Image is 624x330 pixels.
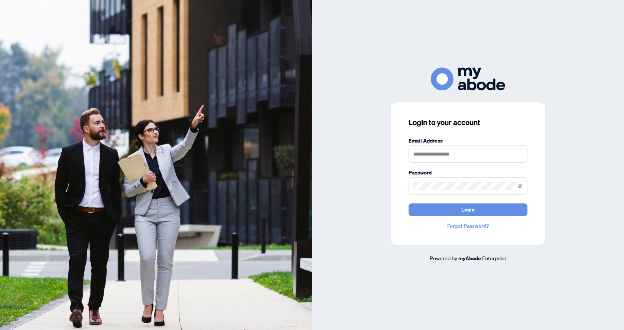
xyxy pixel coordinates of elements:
[431,68,505,90] img: ma-logo
[409,222,527,230] a: Forgot Password?
[409,117,527,128] h3: Login to your account
[430,255,457,261] span: Powered by
[482,255,506,261] span: Enterprise
[409,203,527,216] button: Login
[517,183,523,189] span: eye-invisible
[458,254,481,262] a: myAbode
[409,169,527,177] label: Password
[461,204,475,216] span: Login
[409,137,527,145] label: Email Address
